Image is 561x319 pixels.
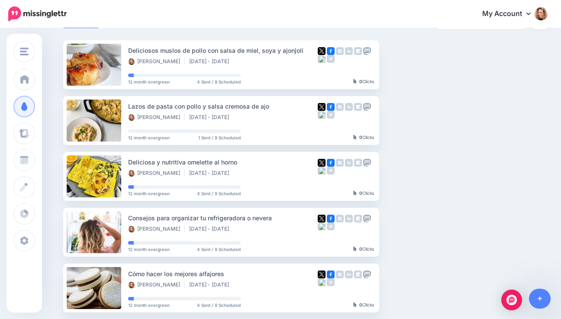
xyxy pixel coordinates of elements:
img: bluesky-grey-square.png [318,278,326,286]
span: 12 month evergreen [128,191,170,196]
img: twitter-square.png [318,215,326,222]
img: linkedin-grey-square.png [345,215,353,222]
img: google_business-grey-square.png [354,159,362,167]
img: facebook-square.png [327,271,335,278]
img: mastodon-grey-square.png [363,47,371,55]
img: linkedin-grey-square.png [345,103,353,111]
img: twitter-square.png [318,271,326,278]
div: Cómo hacer los mejores alfajores [128,269,318,279]
span: 4 Sent / 9 Scheduled [197,247,241,251]
b: 0 [359,190,362,196]
img: instagram-grey-square.png [336,47,344,55]
img: facebook-square.png [327,215,335,222]
img: mastodon-grey-square.png [363,103,371,111]
img: medium-grey-square.png [327,278,335,286]
span: 4 Sent / 9 Scheduled [197,303,241,307]
img: mastodon-grey-square.png [363,271,371,278]
div: Consejos para organizar tu refrigeradora o nevera [128,213,318,223]
span: 4 Sent / 9 Scheduled [197,80,241,84]
div: Deliciosos muslos de pollo con salsa de miel, soya y ajonjolí [128,45,318,55]
img: medium-grey-square.png [327,222,335,230]
li: [DATE] - [DATE] [189,281,233,288]
img: Missinglettr [8,6,67,21]
img: instagram-grey-square.png [336,103,344,111]
li: [PERSON_NAME] [128,114,185,121]
img: instagram-grey-square.png [336,159,344,167]
li: [DATE] - [DATE] [189,226,233,232]
img: instagram-grey-square.png [336,215,344,222]
div: Clicks [353,247,374,252]
img: mastodon-grey-square.png [363,215,371,222]
span: 4 Sent / 9 Scheduled [197,191,241,196]
img: google_business-grey-square.png [354,271,362,278]
img: medium-grey-square.png [327,111,335,119]
div: Clicks [353,191,374,196]
img: google_business-grey-square.png [354,215,362,222]
li: [PERSON_NAME] [128,58,185,65]
img: google_business-grey-square.png [354,103,362,111]
img: bluesky-grey-square.png [318,222,326,230]
img: pointer-grey-darker.png [353,79,357,84]
li: [PERSON_NAME] [128,226,185,232]
span: 1 Sent / 9 Scheduled [198,135,241,140]
img: pointer-grey-darker.png [353,135,357,140]
span: 12 month evergreen [128,303,170,307]
b: 0 [359,79,362,84]
img: twitter-square.png [318,47,326,55]
div: Clicks [353,135,374,140]
li: [DATE] - [DATE] [189,58,233,65]
li: [DATE] - [DATE] [189,170,233,177]
img: facebook-square.png [327,47,335,55]
img: linkedin-grey-square.png [345,159,353,167]
img: bluesky-grey-square.png [318,111,326,119]
li: [PERSON_NAME] [128,281,185,288]
img: pointer-grey-darker.png [353,190,357,196]
div: Clicks [353,303,374,308]
img: pointer-grey-darker.png [353,246,357,251]
img: medium-grey-square.png [327,55,335,63]
img: instagram-grey-square.png [336,271,344,278]
img: linkedin-grey-square.png [345,47,353,55]
span: 12 month evergreen [128,80,170,84]
div: Lazos de pasta con pollo y salsa cremosa de ajo [128,101,318,111]
b: 0 [359,246,362,251]
b: 0 [359,302,362,307]
img: facebook-square.png [327,103,335,111]
a: My Account [474,3,548,25]
img: bluesky-grey-square.png [318,167,326,174]
img: medium-grey-square.png [327,167,335,174]
img: bluesky-grey-square.png [318,55,326,63]
div: Open Intercom Messenger [501,290,522,310]
span: 12 month evergreen [128,135,170,140]
img: menu.png [20,48,29,55]
li: [PERSON_NAME] [128,170,185,177]
div: Deliciosa y nutritiva omelette al horno [128,157,318,167]
span: 12 month evergreen [128,247,170,251]
img: linkedin-grey-square.png [345,271,353,278]
b: 0 [359,135,362,140]
li: [DATE] - [DATE] [189,114,233,121]
img: google_business-grey-square.png [354,47,362,55]
div: Clicks [353,79,374,84]
img: pointer-grey-darker.png [353,302,357,307]
img: mastodon-grey-square.png [363,159,371,167]
img: facebook-square.png [327,159,335,167]
img: twitter-square.png [318,103,326,111]
img: twitter-square.png [318,159,326,167]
